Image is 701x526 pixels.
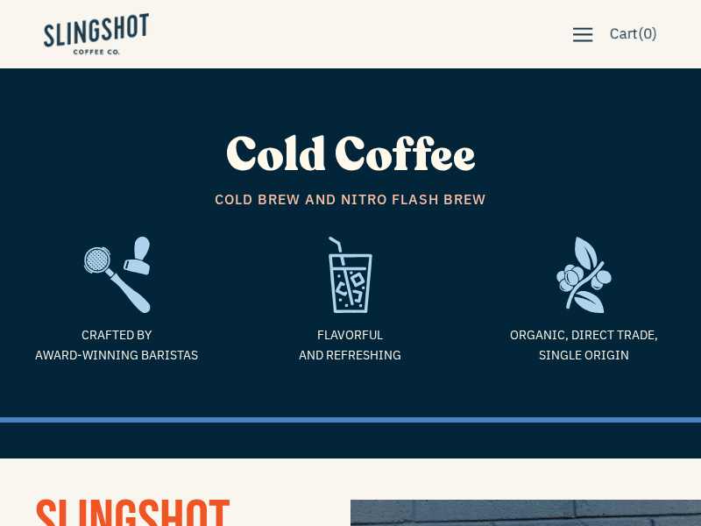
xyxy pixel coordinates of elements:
span: Cold Coffee [226,124,476,187]
a: Cart(0) [601,17,666,51]
span: Organic, Direct Trade, Single Origin [480,325,688,365]
span: Cold Brew and Nitro Flash Brew [13,188,688,211]
img: frame2-1635783918803.svg [13,237,221,313]
img: frame-1635784469962.svg [480,237,688,313]
img: refreshing-1635975143169.svg [247,237,455,313]
span: ( [638,22,643,46]
span: Flavorful and refreshing [247,325,455,365]
span: Crafted by Award-Winning Baristas [13,325,221,365]
span: 0 [643,24,652,43]
span: ) [652,22,657,46]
